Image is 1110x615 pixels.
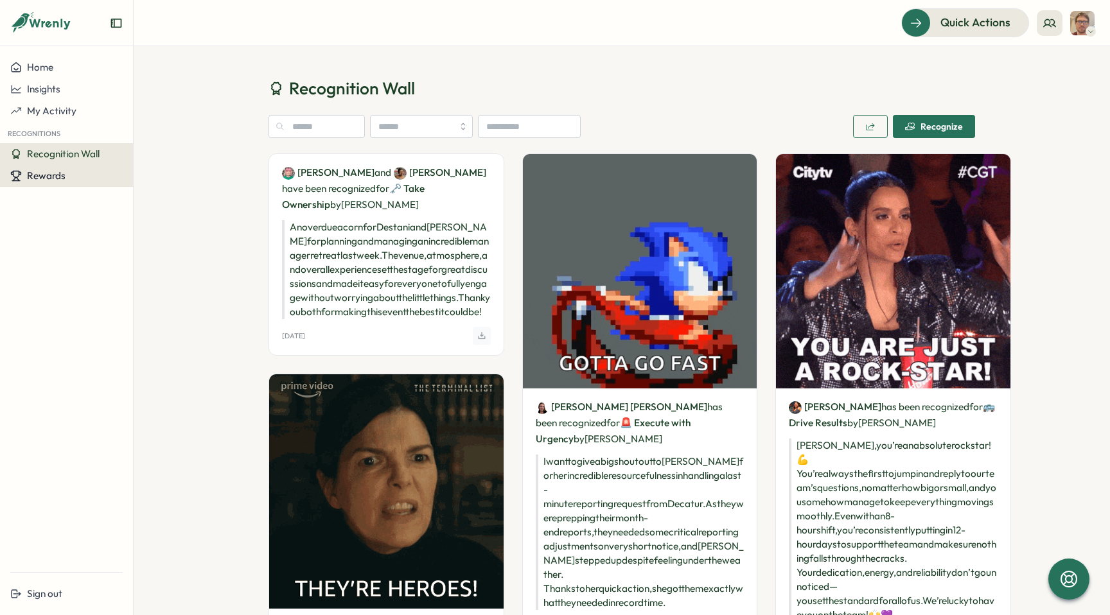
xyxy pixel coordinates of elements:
[110,17,123,30] button: Expand sidebar
[905,121,963,132] div: Recognize
[374,166,391,180] span: and
[523,154,757,388] img: Recognition Image
[536,417,691,445] span: 🚨 Execute with Urgency
[394,166,486,180] a: Shelby Perera[PERSON_NAME]
[789,399,998,431] p: has been recognized by [PERSON_NAME]
[282,167,295,180] img: Destani Engel
[27,83,60,95] span: Insights
[606,417,620,429] span: for
[536,401,549,414] img: Laurila McCullough
[901,8,1029,37] button: Quick Actions
[27,148,100,160] span: Recognition Wall
[789,401,995,429] span: 🚌 Drive Results
[27,61,53,73] span: Home
[282,166,374,180] a: Destani Engel[PERSON_NAME]
[282,332,305,340] p: [DATE]
[940,14,1010,31] span: Quick Actions
[27,587,62,600] span: Sign out
[536,455,744,610] p: I want to give a big shoutout to [PERSON_NAME] for her incredible resourcefulness in handling a l...
[893,115,975,138] button: Recognize
[269,374,504,609] img: Recognition Image
[27,169,66,182] span: Rewards
[776,154,1010,388] img: Recognition Image
[376,182,389,195] span: for
[282,164,491,212] p: have been recognized by [PERSON_NAME]
[789,401,802,414] img: Valentina Nunez
[1070,11,1095,35] img: Fergus Boydell
[969,401,983,413] span: for
[536,399,744,447] p: has been recognized by [PERSON_NAME]
[394,167,407,180] img: Shelby Perera
[789,400,881,414] a: Valentina Nunez[PERSON_NAME]
[536,400,707,414] a: Laurila McCullough[PERSON_NAME] [PERSON_NAME]
[282,220,491,319] p: An overdue acorn for Destani and [PERSON_NAME] for planning and managing an incredible manager re...
[27,105,76,117] span: My Activity
[289,77,415,100] span: Recognition Wall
